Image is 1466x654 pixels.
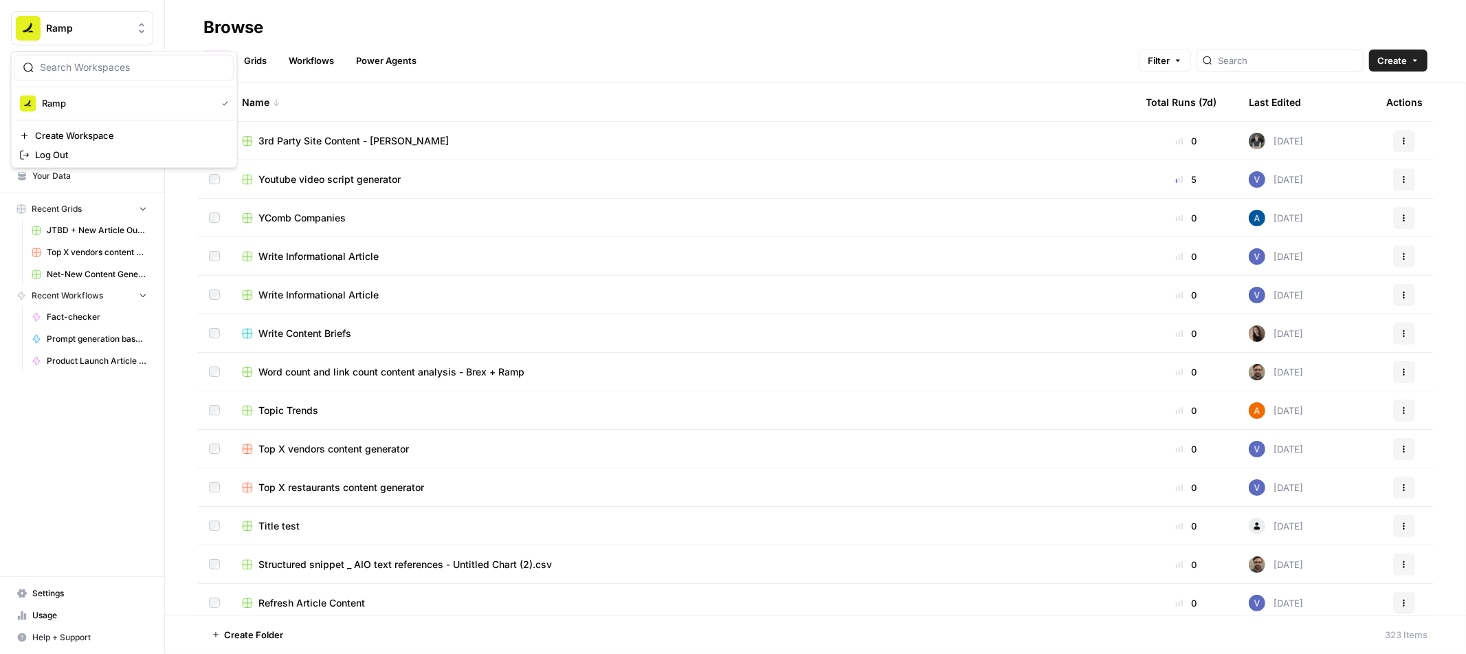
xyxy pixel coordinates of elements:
a: Youtube video script generator [242,173,1124,186]
div: 0 [1146,596,1227,610]
a: Write Content Briefs [242,327,1124,340]
span: JTBD + New Article Output [47,224,147,237]
div: [DATE] [1249,441,1303,457]
a: JTBD + New Article Output [25,219,153,241]
a: YComb Companies [242,211,1124,225]
span: Topic Trends [258,404,318,417]
span: Log Out [35,148,223,162]
a: Top X vendors content generator [25,241,153,263]
span: Write Content Briefs [258,327,351,340]
div: [DATE] [1249,556,1303,573]
button: Workspace: Ramp [11,11,153,45]
span: Help + Support [32,631,147,644]
a: All [203,50,230,72]
img: Ramp Logo [16,16,41,41]
a: Create Workspace [14,126,234,145]
div: 0 [1146,365,1227,379]
div: Actions [1386,83,1423,121]
div: [DATE] [1249,325,1303,342]
div: [DATE] [1249,210,1303,226]
span: Fact-checker [47,311,147,323]
span: Recent Workflows [32,290,103,302]
span: Top X restaurants content generator [258,481,424,494]
div: 0 [1146,288,1227,302]
img: 211aqkik8j7ucmuyaav4z84kfrnn [1249,133,1265,149]
span: Ramp [46,21,129,35]
span: Title test [258,519,300,533]
button: Recent Workflows [11,285,153,306]
div: Browse [203,17,263,39]
div: Workspace: Ramp [11,51,238,168]
div: 0 [1146,211,1227,225]
a: Log Out [14,145,234,164]
div: [DATE] [1249,287,1303,303]
div: [DATE] [1249,595,1303,611]
span: Write Informational Article [258,288,379,302]
span: Word count and link count content analysis - Brex + Ramp [258,365,524,379]
a: Structured snippet _ AIO text references - Untitled Chart (2).csv [242,558,1124,571]
span: Net-New Content Generator - Grid Template [47,268,147,281]
a: Topic Trends [242,404,1124,417]
span: 3rd Party Site Content - [PERSON_NAME] [258,134,449,148]
span: Filter [1148,54,1170,67]
div: 5 [1146,173,1227,186]
div: [DATE] [1249,402,1303,419]
a: Write Informational Article [242,288,1124,302]
span: Usage [32,609,147,622]
a: Grids [236,50,275,72]
span: Create Workspace [35,129,223,142]
span: YComb Companies [258,211,346,225]
img: 2tijbeq1l253n59yk5qyo2htxvbk [1249,441,1265,457]
div: [DATE] [1249,133,1303,149]
a: Net-New Content Generator - Grid Template [25,263,153,285]
div: 0 [1146,442,1227,456]
a: Power Agents [348,50,425,72]
div: 0 [1146,327,1227,340]
div: 0 [1146,519,1227,533]
img: klur2labt13ljf3kv8soiz8hdmr9 [1249,325,1265,342]
button: Create [1369,50,1428,72]
a: 3rd Party Site Content - [PERSON_NAME] [242,134,1124,148]
button: Filter [1139,50,1191,72]
a: Your Data [11,165,153,187]
a: Word count and link count content analysis - Brex + Ramp [242,365,1124,379]
img: w3u4o0x674bbhdllp7qjejaf0yui [1249,364,1265,380]
button: Create Folder [203,624,291,646]
div: Total Runs (7d) [1146,83,1217,121]
div: 323 Items [1385,628,1428,642]
div: Last Edited [1249,83,1301,121]
span: Prompt generation based on URL v1 [47,333,147,345]
img: 2tijbeq1l253n59yk5qyo2htxvbk [1249,479,1265,496]
input: Search Workspaces [40,61,225,74]
img: dqsvlewl7bul9rhfxezqynloagny [1249,210,1265,226]
div: 0 [1146,481,1227,494]
a: Workflows [280,50,342,72]
a: Top X restaurants content generator [242,481,1124,494]
div: [DATE] [1249,364,1303,380]
div: Name [242,83,1124,121]
img: Ramp Logo [20,95,36,111]
span: Write Informational Article [258,250,379,263]
div: [DATE] [1249,518,1303,534]
a: Refresh Article Content [242,596,1124,610]
span: Create [1377,54,1407,67]
span: Product Launch Article Automation - Dupe [47,355,147,367]
button: Recent Grids [11,199,153,219]
span: Your Data [32,170,147,182]
a: Settings [11,582,153,604]
a: Top X vendors content generator [242,442,1124,456]
img: 2tijbeq1l253n59yk5qyo2htxvbk [1249,287,1265,303]
a: Prompt generation based on URL v1 [25,328,153,350]
div: [DATE] [1249,171,1303,188]
input: Search [1218,54,1357,67]
span: Top X vendors content generator [47,246,147,259]
a: Product Launch Article Automation - Dupe [25,350,153,372]
span: Refresh Article Content [258,596,365,610]
div: 0 [1146,558,1227,571]
a: Title test [242,519,1124,533]
button: Help + Support [11,626,153,648]
span: Create Folder [224,628,283,642]
div: 0 [1146,250,1227,263]
span: Top X vendors content generator [258,442,409,456]
img: i32oznjerd8hxcycc1k00ct90jt3 [1249,402,1265,419]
